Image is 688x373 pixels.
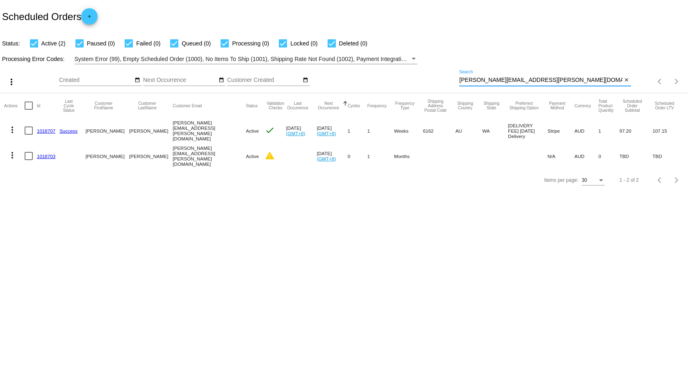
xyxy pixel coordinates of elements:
[574,103,591,108] button: Change sorting for CurrencyIso
[317,131,336,136] a: (GMT+8)
[129,118,173,143] mat-cell: [PERSON_NAME]
[41,38,66,48] span: Active (2)
[367,103,387,108] button: Change sorting for Frequency
[37,128,55,133] a: 1018707
[86,118,129,143] mat-cell: [PERSON_NAME]
[348,143,367,169] mat-cell: 0
[37,154,55,159] a: 1018703
[574,143,599,169] mat-cell: AUD
[508,101,540,110] button: Change sorting for PreferredShippingOption
[219,77,224,84] mat-icon: date_range
[317,143,348,169] mat-cell: [DATE]
[456,101,475,110] button: Change sorting for ShippingCountry
[482,101,501,110] button: Change sorting for ShippingState
[232,38,269,48] span: Processing (0)
[265,125,275,135] mat-icon: check
[143,77,217,84] input: Next Occurrence
[652,101,676,110] button: Change sorting for LifetimeValue
[482,118,508,143] mat-cell: WA
[59,99,78,113] button: Change sorting for LastProcessingCycleId
[86,101,122,110] button: Change sorting for CustomerFirstName
[423,118,456,143] mat-cell: 6162
[303,77,308,84] mat-icon: date_range
[129,143,173,169] mat-cell: [PERSON_NAME]
[7,125,17,135] mat-icon: more_vert
[173,143,246,169] mat-cell: [PERSON_NAME][EMAIL_ADDRESS][PERSON_NAME][DOMAIN_NAME]
[668,73,685,90] button: Next page
[246,128,259,133] span: Active
[620,118,653,143] mat-cell: 97.20
[582,178,605,183] mat-select: Items per page:
[582,177,587,183] span: 30
[394,101,416,110] button: Change sorting for FrequencyType
[574,118,599,143] mat-cell: AUD
[624,77,629,84] mat-icon: close
[317,101,340,110] button: Change sorting for NextOccurrenceUtc
[348,118,367,143] mat-cell: 1
[182,38,211,48] span: Queued (0)
[317,156,336,161] a: (GMT+8)
[290,38,317,48] span: Locked (0)
[265,151,275,161] mat-icon: warning
[508,118,547,143] mat-cell: [DELIVERY FEE] [DATE] Delivery
[547,101,567,110] button: Change sorting for PaymentMethod.Type
[394,143,423,169] mat-cell: Months
[620,99,645,113] button: Change sorting for Subtotal
[599,118,620,143] mat-cell: 1
[394,118,423,143] mat-cell: Weeks
[37,103,40,108] button: Change sorting for Id
[456,118,483,143] mat-cell: AU
[136,38,160,48] span: Failed (0)
[620,177,639,183] div: 1 - 2 of 2
[75,54,418,64] mat-select: Filter by Processing Error Codes
[652,172,668,188] button: Previous page
[2,56,65,62] span: Processing Error Codes:
[652,118,683,143] mat-cell: 107.15
[317,118,348,143] mat-cell: [DATE]
[547,118,574,143] mat-cell: Stripe
[620,143,653,169] mat-cell: TBD
[423,99,448,113] button: Change sorting for ShippingPostcode
[2,40,20,47] span: Status:
[129,101,165,110] button: Change sorting for CustomerLastName
[547,143,574,169] mat-cell: N/A
[622,76,631,85] button: Clear
[599,93,620,118] mat-header-cell: Total Product Quantity
[286,131,305,136] a: (GMT+8)
[246,103,257,108] button: Change sorting for Status
[544,177,578,183] div: Items per page:
[134,77,140,84] mat-icon: date_range
[59,77,133,84] input: Created
[599,143,620,169] mat-cell: 0
[652,143,683,169] mat-cell: TBD
[348,103,360,108] button: Change sorting for Cycles
[286,118,317,143] mat-cell: [DATE]
[668,172,685,188] button: Next page
[7,150,17,160] mat-icon: more_vert
[59,128,77,133] a: Success
[286,101,310,110] button: Change sorting for LastOccurrenceUtc
[367,143,394,169] mat-cell: 1
[339,38,367,48] span: Deleted (0)
[4,93,25,118] mat-header-cell: Actions
[227,77,301,84] input: Customer Created
[459,77,622,84] input: Search
[265,93,286,118] mat-header-cell: Validation Checks
[652,73,668,90] button: Previous page
[367,118,394,143] mat-cell: 1
[87,38,115,48] span: Paused (0)
[2,8,98,25] h2: Scheduled Orders
[173,118,246,143] mat-cell: [PERSON_NAME][EMAIL_ADDRESS][PERSON_NAME][DOMAIN_NAME]
[84,14,94,23] mat-icon: add
[173,103,202,108] button: Change sorting for CustomerEmail
[246,154,259,159] span: Active
[86,143,129,169] mat-cell: [PERSON_NAME]
[7,77,16,87] mat-icon: more_vert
